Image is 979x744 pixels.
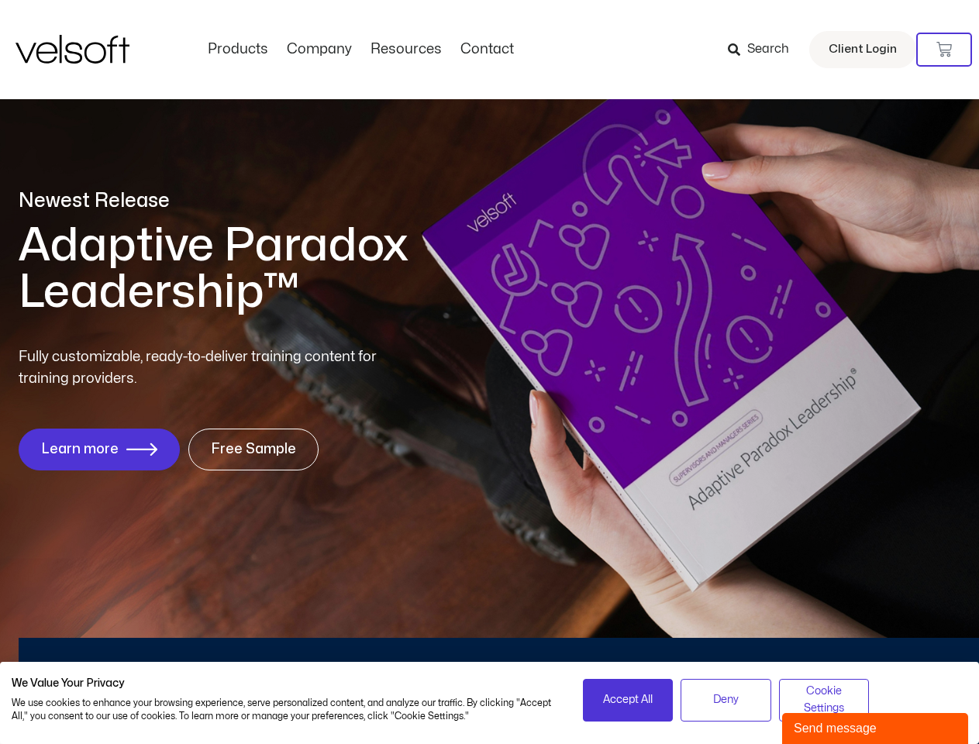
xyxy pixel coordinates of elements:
a: ContactMenu Toggle [451,41,523,58]
a: Search [728,36,800,63]
span: Search [747,40,789,60]
a: ProductsMenu Toggle [198,41,277,58]
span: Free Sample [211,442,296,457]
nav: Menu [198,41,523,58]
span: Learn more [41,442,119,457]
img: Velsoft Training Materials [16,35,129,64]
iframe: chat widget [782,710,971,744]
span: Cookie Settings [789,683,860,718]
p: We use cookies to enhance your browsing experience, serve personalized content, and analyze our t... [12,697,560,723]
button: Deny all cookies [681,679,771,722]
p: Fully customizable, ready-to-deliver training content for training providers. [19,346,405,390]
a: Free Sample [188,429,319,470]
span: Deny [713,691,739,708]
p: Newest Release [19,188,584,215]
h2: We Value Your Privacy [12,677,560,691]
span: Accept All [603,691,653,708]
span: Client Login [829,40,897,60]
button: Accept all cookies [583,679,674,722]
a: CompanyMenu Toggle [277,41,361,58]
button: Adjust cookie preferences [779,679,870,722]
a: Client Login [809,31,916,68]
a: ResourcesMenu Toggle [361,41,451,58]
a: Learn more [19,429,180,470]
h1: Adaptive Paradox Leadership™ [19,222,584,315]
